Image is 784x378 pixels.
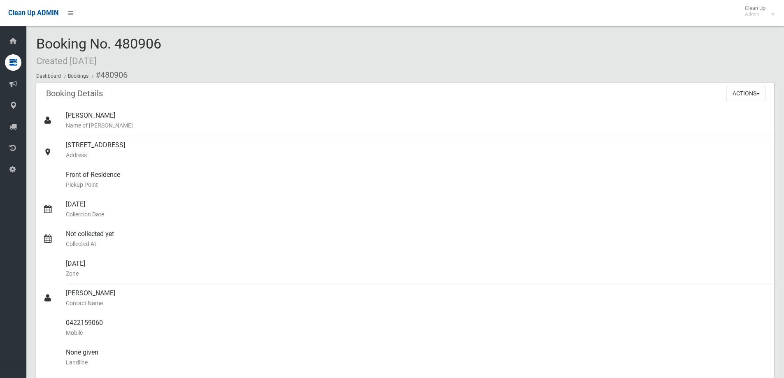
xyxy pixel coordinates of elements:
[66,313,768,343] div: 0422159060
[8,9,58,17] span: Clean Up ADMIN
[745,11,765,17] small: Admin
[66,209,768,219] small: Collection Date
[66,106,768,135] div: [PERSON_NAME]
[66,328,768,338] small: Mobile
[66,343,768,372] div: None given
[66,180,768,190] small: Pickup Point
[36,86,113,102] header: Booking Details
[66,150,768,160] small: Address
[726,86,766,101] button: Actions
[66,269,768,278] small: Zone
[66,298,768,308] small: Contact Name
[66,254,768,283] div: [DATE]
[66,283,768,313] div: [PERSON_NAME]
[741,5,774,17] span: Clean Up
[36,35,161,67] span: Booking No. 480906
[36,56,97,66] small: Created [DATE]
[66,224,768,254] div: Not collected yet
[66,121,768,130] small: Name of [PERSON_NAME]
[66,135,768,165] div: [STREET_ADDRESS]
[66,239,768,249] small: Collected At
[66,357,768,367] small: Landline
[36,73,61,79] a: Dashboard
[66,165,768,195] div: Front of Residence
[90,67,128,83] li: #480906
[66,195,768,224] div: [DATE]
[68,73,88,79] a: Bookings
